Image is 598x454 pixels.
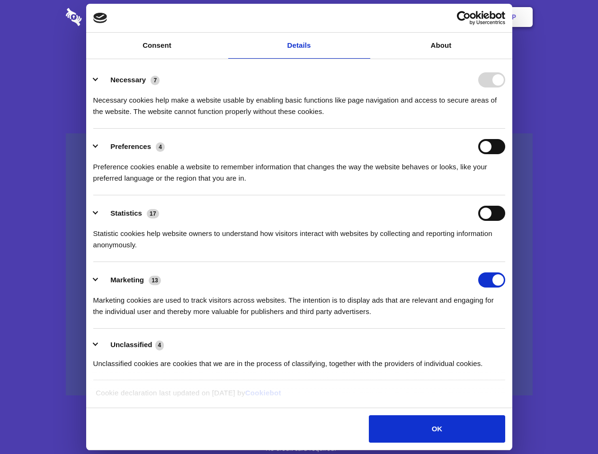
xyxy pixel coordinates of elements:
a: Contact [384,2,428,32]
a: Login [429,2,471,32]
button: Statistics (17) [93,206,165,221]
a: Pricing [278,2,319,32]
button: Unclassified (4) [93,339,170,351]
a: About [370,33,512,59]
img: logo-wordmark-white-trans-d4663122ce5f474addd5e946df7df03e33cb6a1c49d2221995e7729f52c070b2.svg [66,8,147,26]
button: Marketing (13) [93,272,167,288]
button: OK [369,415,505,443]
label: Preferences [110,142,151,150]
div: Unclassified cookies are cookies that we are in the process of classifying, together with the pro... [93,351,505,369]
a: Cookiebot [245,389,281,397]
h1: Eliminate Slack Data Loss. [66,43,533,77]
a: Details [228,33,370,59]
label: Marketing [110,276,144,284]
span: 4 [155,340,164,350]
a: Usercentrics Cookiebot - opens in a new window [422,11,505,25]
button: Necessary (7) [93,72,166,87]
button: Preferences (4) [93,139,171,154]
a: Wistia video thumbnail [66,133,533,396]
span: 13 [149,276,161,285]
h4: Auto-redaction of sensitive data, encrypted data sharing and self-destructing private chats. Shar... [66,86,533,117]
div: Necessary cookies help make a website usable by enabling basic functions like page navigation and... [93,87,505,117]
div: Preference cookies enable a website to remember information that changes the way the website beha... [93,154,505,184]
span: 17 [147,209,159,218]
div: Statistic cookies help website owners to understand how visitors interact with websites by collec... [93,221,505,251]
div: Cookie declaration last updated on [DATE] by [89,387,509,406]
a: Consent [86,33,228,59]
span: 4 [156,142,165,152]
label: Necessary [110,76,146,84]
label: Statistics [110,209,142,217]
span: 7 [151,76,160,85]
iframe: Drift Widget Chat Controller [551,407,587,443]
div: Marketing cookies are used to track visitors across websites. The intention is to display ads tha... [93,288,505,317]
img: logo [93,13,107,23]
